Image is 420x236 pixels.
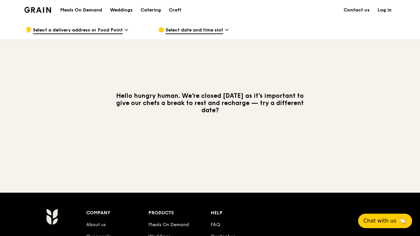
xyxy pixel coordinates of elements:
span: Select date and time slot [166,27,223,34]
a: FAQ [211,222,220,227]
span: 🦙 [399,217,407,225]
div: Weddings [110,0,133,20]
h1: Meals On Demand [60,7,102,13]
a: Catering [137,0,165,20]
div: Products [148,208,211,218]
div: Craft [169,0,181,20]
a: Log in [374,0,396,20]
button: Chat with us🦙 [358,214,412,228]
h3: Hello hungry human. We’re closed [DATE] as it’s important to give our chefs a break to rest and r... [111,92,309,114]
div: Catering [141,0,161,20]
span: Select a delivery address or Food Point [33,27,123,34]
div: Company [86,208,148,218]
a: About us [86,222,106,227]
a: Weddings [106,0,137,20]
a: Craft [165,0,185,20]
img: Grain [24,7,51,13]
img: Grain [46,208,58,225]
a: Contact us [340,0,374,20]
span: Chat with us [363,217,396,225]
a: Meals On Demand [148,222,189,227]
div: Help [211,208,273,218]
